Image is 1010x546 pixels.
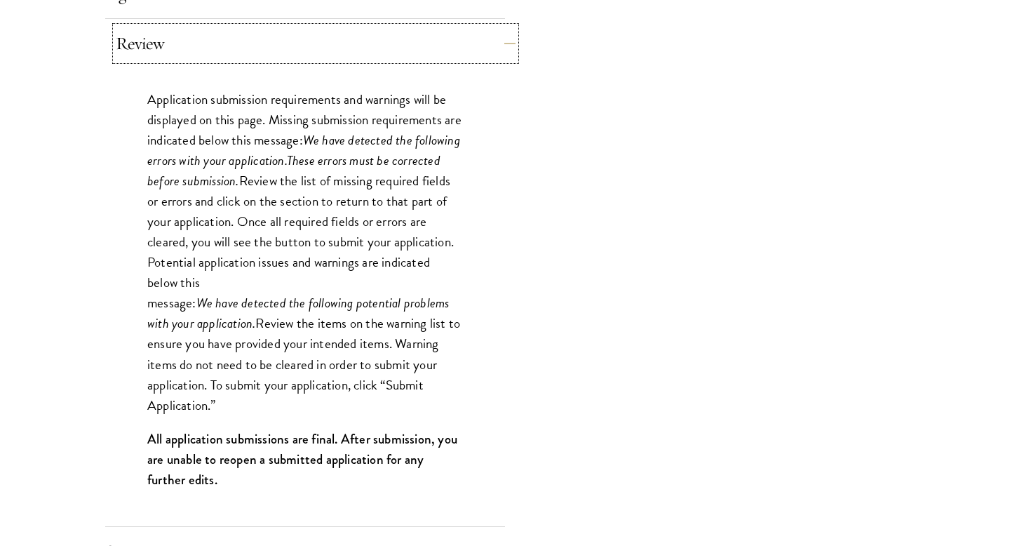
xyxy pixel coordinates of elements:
[147,130,460,171] em: We have detected the following errors with your application.
[147,430,457,489] strong: All application submissions are final. After submission, you are unable to reopen a submitted app...
[147,89,463,415] p: Application submission requirements and warnings will be displayed on this page. Missing submissi...
[116,27,516,60] button: Review
[147,293,449,333] em: We have detected the following potential problems with your application.
[147,150,440,191] em: These errors must be corrected before submission.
